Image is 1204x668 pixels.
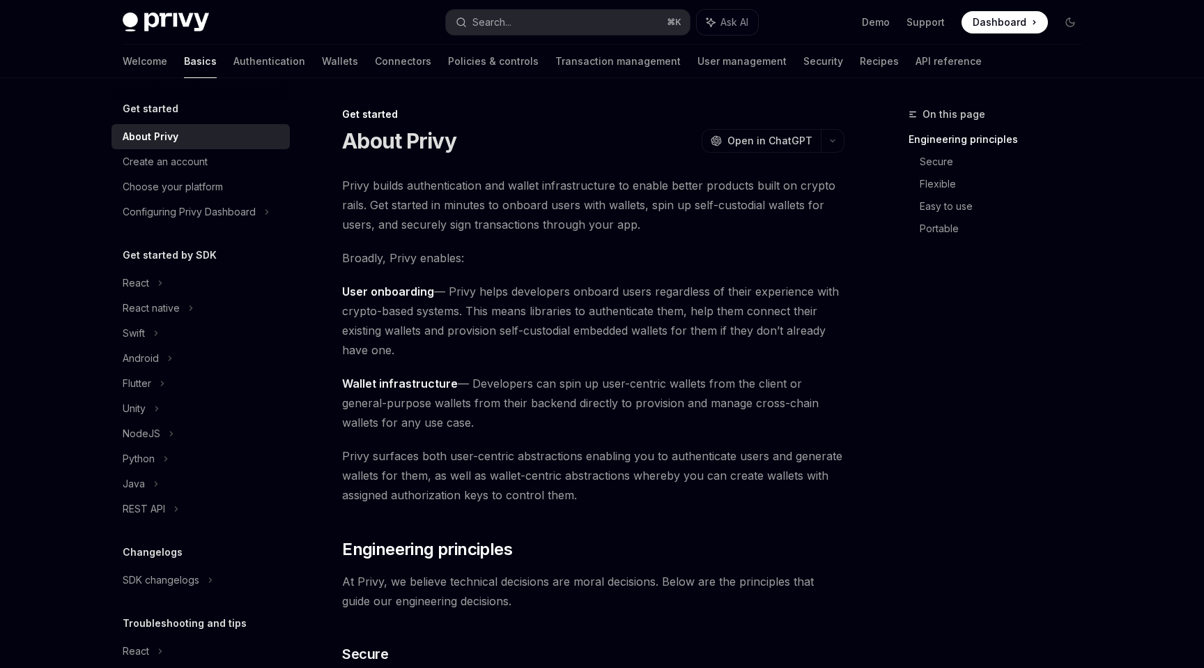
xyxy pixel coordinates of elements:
div: Swift [123,325,145,342]
span: At Privy, we believe technical decisions are moral decisions. Below are the principles that guide... [342,572,844,611]
a: Welcome [123,45,167,78]
div: Create an account [123,153,208,170]
div: Python [123,450,155,467]
span: On this page [923,106,985,123]
img: dark logo [123,13,209,32]
a: Connectors [375,45,431,78]
a: Transaction management [555,45,681,78]
div: Configuring Privy Dashboard [123,204,256,220]
span: Engineering principles [342,538,512,561]
div: React native [123,300,180,317]
h1: About Privy [342,128,456,153]
a: Dashboard [962,11,1048,33]
button: Search...⌘K [446,10,690,35]
h5: Troubleshooting and tips [123,615,247,632]
a: Support [906,15,945,29]
a: Security [803,45,843,78]
span: Privy surfaces both user-centric abstractions enabling you to authenticate users and generate wal... [342,446,844,505]
div: SDK changelogs [123,572,199,589]
div: REST API [123,501,165,517]
div: Flutter [123,375,151,392]
a: Engineering principles [909,128,1093,151]
strong: Wallet infrastructure [342,377,458,390]
span: ⌘ K [667,17,681,28]
h5: Changelogs [123,544,183,561]
a: Recipes [860,45,899,78]
a: About Privy [111,124,290,149]
span: Privy builds authentication and wallet infrastructure to enable better products built on crypto r... [342,176,844,234]
a: User management [697,45,787,78]
a: Policies & controls [448,45,539,78]
span: Ask AI [720,15,748,29]
a: Choose your platform [111,174,290,199]
div: Unity [123,400,146,417]
a: Create an account [111,149,290,174]
a: Flexible [920,173,1093,195]
a: Authentication [233,45,305,78]
div: React [123,643,149,660]
div: Java [123,476,145,492]
strong: User onboarding [342,284,434,298]
a: Easy to use [920,195,1093,218]
div: Choose your platform [123,179,223,195]
span: — Developers can spin up user-centric wallets from the client or general-purpose wallets from the... [342,374,844,432]
span: Secure [342,644,388,664]
div: About Privy [123,128,178,145]
a: API reference [916,45,982,78]
a: Demo [862,15,890,29]
div: Get started [342,107,844,121]
div: Android [123,350,159,367]
button: Toggle dark mode [1059,11,1081,33]
span: Open in ChatGPT [727,134,812,148]
div: React [123,275,149,291]
span: Dashboard [973,15,1026,29]
a: Basics [184,45,217,78]
div: Search... [472,14,511,31]
a: Wallets [322,45,358,78]
a: Secure [920,151,1093,173]
h5: Get started [123,100,178,117]
span: Broadly, Privy enables: [342,248,844,268]
a: Portable [920,218,1093,240]
button: Open in ChatGPT [702,129,821,153]
span: — Privy helps developers onboard users regardless of their experience with crypto-based systems. ... [342,282,844,360]
button: Ask AI [697,10,758,35]
div: NodeJS [123,425,160,442]
h5: Get started by SDK [123,247,217,264]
